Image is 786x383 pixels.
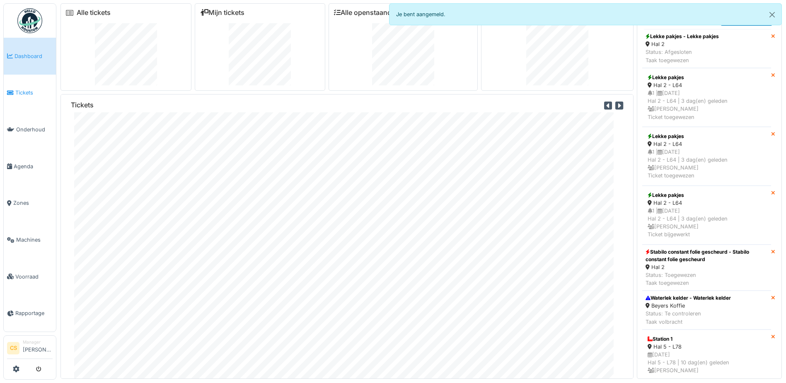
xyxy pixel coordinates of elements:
[4,258,56,295] a: Voorraad
[648,74,766,81] div: Lekke pakjes
[13,199,53,207] span: Zones
[646,48,719,64] div: Status: Afgesloten Taak toegewezen
[642,68,771,127] a: Lekke pakjes Hal 2 - L64 1 |[DATE]Hal 2 - L64 | 3 dag(en) geleden [PERSON_NAME]Ticket toegewezen
[646,40,719,48] div: Hal 2
[646,310,731,325] div: Status: Te controleren Taak volbracht
[648,133,766,140] div: Lekke pakjes
[15,89,53,97] span: Tickets
[642,29,771,68] a: Lekke pakjes - Lekke pakjes Hal 2 Status: AfgeslotenTaak toegewezen
[646,294,731,302] div: Waterlek kelder - Waterlek kelder
[15,309,53,317] span: Rapportage
[71,101,94,109] h6: Tickets
[23,339,53,357] li: [PERSON_NAME]
[646,33,719,40] div: Lekke pakjes - Lekke pakjes
[389,3,782,25] div: Je bent aangemeld.
[648,207,766,239] div: 1 | [DATE] Hal 2 - L64 | 3 dag(en) geleden [PERSON_NAME] Ticket bijgewerkt
[648,191,766,199] div: Lekke pakjes
[648,335,766,343] div: Station 1
[648,89,766,121] div: 1 | [DATE] Hal 2 - L64 | 3 dag(en) geleden [PERSON_NAME] Ticket toegewezen
[646,302,731,310] div: Beyers Koffie
[642,291,771,330] a: Waterlek kelder - Waterlek kelder Beyers Koffie Status: Te controlerenTaak volbracht
[4,38,56,75] a: Dashboard
[16,236,53,244] span: Machines
[642,245,771,291] a: Stabilo constant folie gescheurd - Stabilo constant folie gescheurd Hal 2 Status: ToegewezenTaak ...
[648,140,766,148] div: Hal 2 - L64
[4,185,56,222] a: Zones
[15,273,53,281] span: Voorraad
[763,4,781,26] button: Close
[646,271,768,287] div: Status: Toegewezen Taak toegewezen
[4,221,56,258] a: Machines
[334,9,414,17] a: Alle openstaande taken
[4,148,56,185] a: Agenda
[648,81,766,89] div: Hal 2 - L64
[642,186,771,245] a: Lekke pakjes Hal 2 - L64 1 |[DATE]Hal 2 - L64 | 3 dag(en) geleden [PERSON_NAME]Ticket bijgewerkt
[646,263,768,271] div: Hal 2
[648,199,766,207] div: Hal 2 - L64
[17,8,42,33] img: Badge_color-CXgf-gQk.svg
[4,75,56,112] a: Tickets
[642,127,771,186] a: Lekke pakjes Hal 2 - L64 1 |[DATE]Hal 2 - L64 | 3 dag(en) geleden [PERSON_NAME]Ticket toegewezen
[648,148,766,180] div: 1 | [DATE] Hal 2 - L64 | 3 dag(en) geleden [PERSON_NAME] Ticket toegewezen
[646,248,768,263] div: Stabilo constant folie gescheurd - Stabilo constant folie gescheurd
[7,342,19,354] li: CS
[23,339,53,345] div: Manager
[14,162,53,170] span: Agenda
[648,351,766,383] div: [DATE] Hal 5 - L78 | 10 dag(en) geleden [PERSON_NAME] Ticket toegewezen
[4,111,56,148] a: Onderhoud
[16,126,53,133] span: Onderhoud
[77,9,111,17] a: Alle tickets
[648,343,766,351] div: Hal 5 - L78
[15,52,53,60] span: Dashboard
[7,339,53,359] a: CS Manager[PERSON_NAME]
[4,295,56,332] a: Rapportage
[200,9,244,17] a: Mijn tickets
